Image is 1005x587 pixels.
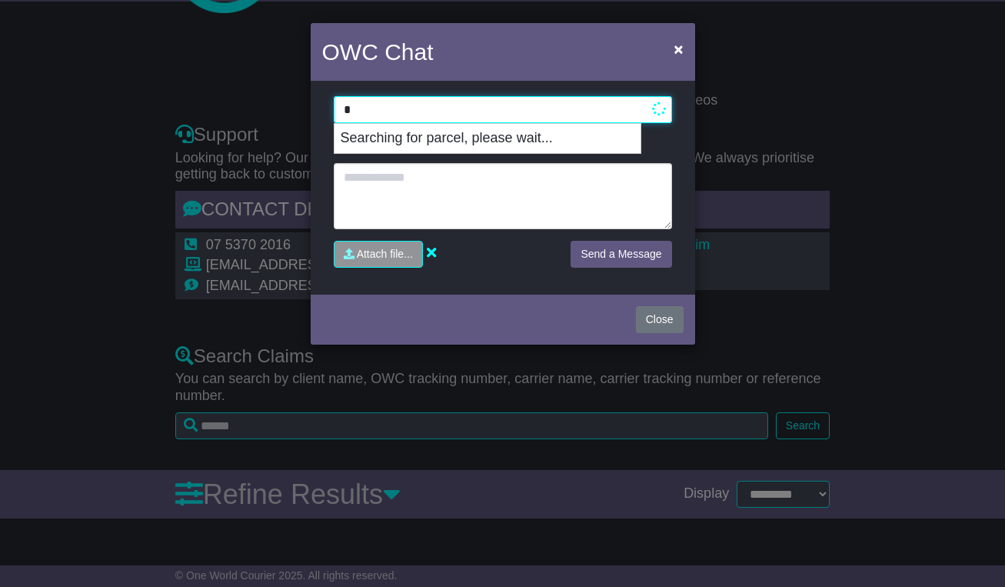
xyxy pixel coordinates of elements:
[636,306,684,333] button: Close
[334,124,641,153] p: Searching for parcel, please wait...
[666,33,691,65] button: Close
[322,35,434,69] h4: OWC Chat
[571,241,671,268] button: Send a Message
[674,40,683,58] span: ×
